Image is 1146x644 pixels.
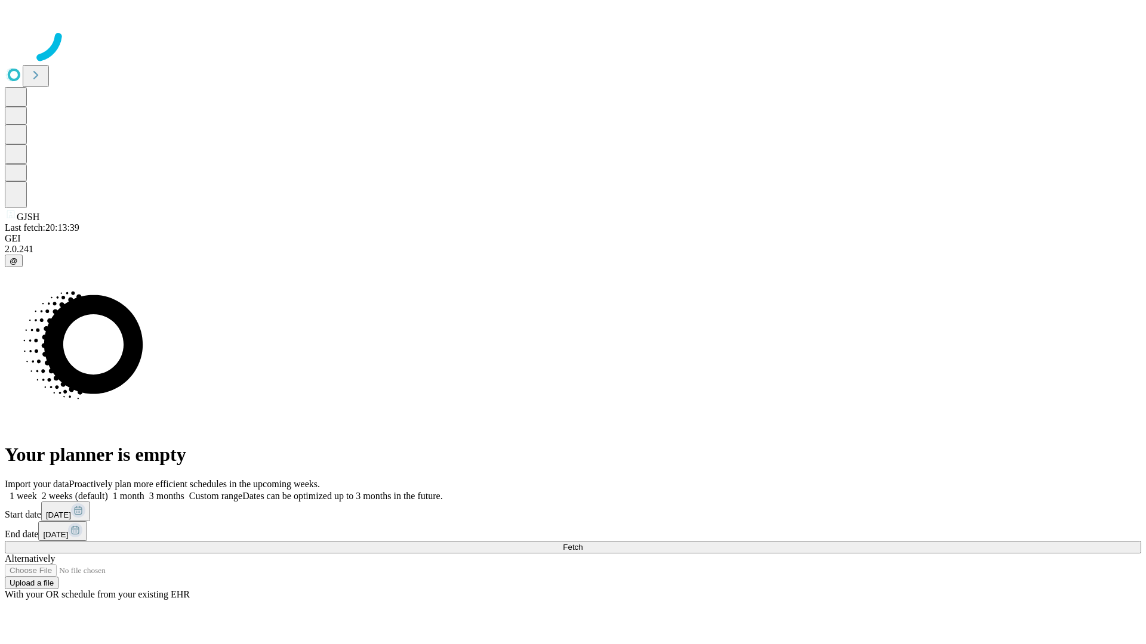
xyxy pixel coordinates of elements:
[5,589,190,599] span: With your OR schedule from your existing EHR
[5,577,58,589] button: Upload a file
[41,501,90,521] button: [DATE]
[563,543,583,552] span: Fetch
[10,256,18,265] span: @
[38,521,87,541] button: [DATE]
[10,491,37,501] span: 1 week
[5,541,1141,553] button: Fetch
[189,491,242,501] span: Custom range
[5,244,1141,255] div: 2.0.241
[5,521,1141,541] div: End date
[5,553,55,563] span: Alternatively
[5,255,23,267] button: @
[149,491,184,501] span: 3 months
[5,444,1141,466] h1: Your planner is empty
[5,222,79,233] span: Last fetch: 20:13:39
[69,479,320,489] span: Proactively plan more efficient schedules in the upcoming weeks.
[242,491,442,501] span: Dates can be optimized up to 3 months in the future.
[5,233,1141,244] div: GEI
[113,491,144,501] span: 1 month
[5,479,69,489] span: Import your data
[42,491,108,501] span: 2 weeks (default)
[5,501,1141,521] div: Start date
[43,530,68,539] span: [DATE]
[17,212,39,222] span: GJSH
[46,510,71,519] span: [DATE]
